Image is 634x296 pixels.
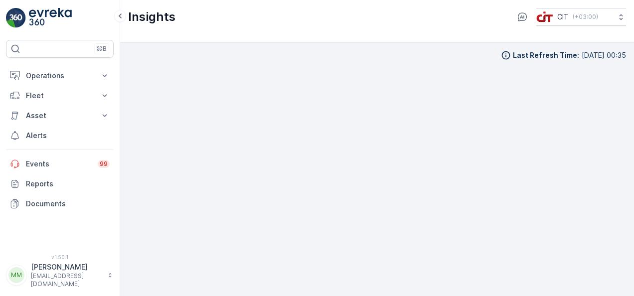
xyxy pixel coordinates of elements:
[29,8,72,28] img: logo_light-DOdMpM7g.png
[536,11,553,22] img: cit-logo_pOk6rL0.png
[26,199,110,209] p: Documents
[97,45,107,53] p: ⌘B
[6,254,114,260] span: v 1.50.1
[100,160,108,168] p: 99
[128,9,175,25] p: Insights
[573,13,598,21] p: ( +03:00 )
[26,131,110,141] p: Alerts
[582,50,626,60] p: [DATE] 00:35
[6,174,114,194] a: Reports
[6,66,114,86] button: Operations
[26,179,110,189] p: Reports
[6,262,114,288] button: MM[PERSON_NAME][EMAIL_ADDRESS][DOMAIN_NAME]
[536,8,626,26] button: CIT(+03:00)
[6,86,114,106] button: Fleet
[6,126,114,146] a: Alerts
[8,267,24,283] div: MM
[31,272,103,288] p: [EMAIL_ADDRESS][DOMAIN_NAME]
[26,111,94,121] p: Asset
[6,8,26,28] img: logo
[6,154,114,174] a: Events99
[31,262,103,272] p: [PERSON_NAME]
[557,12,569,22] p: CIT
[513,50,579,60] p: Last Refresh Time :
[26,91,94,101] p: Fleet
[26,71,94,81] p: Operations
[26,159,92,169] p: Events
[6,194,114,214] a: Documents
[6,106,114,126] button: Asset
